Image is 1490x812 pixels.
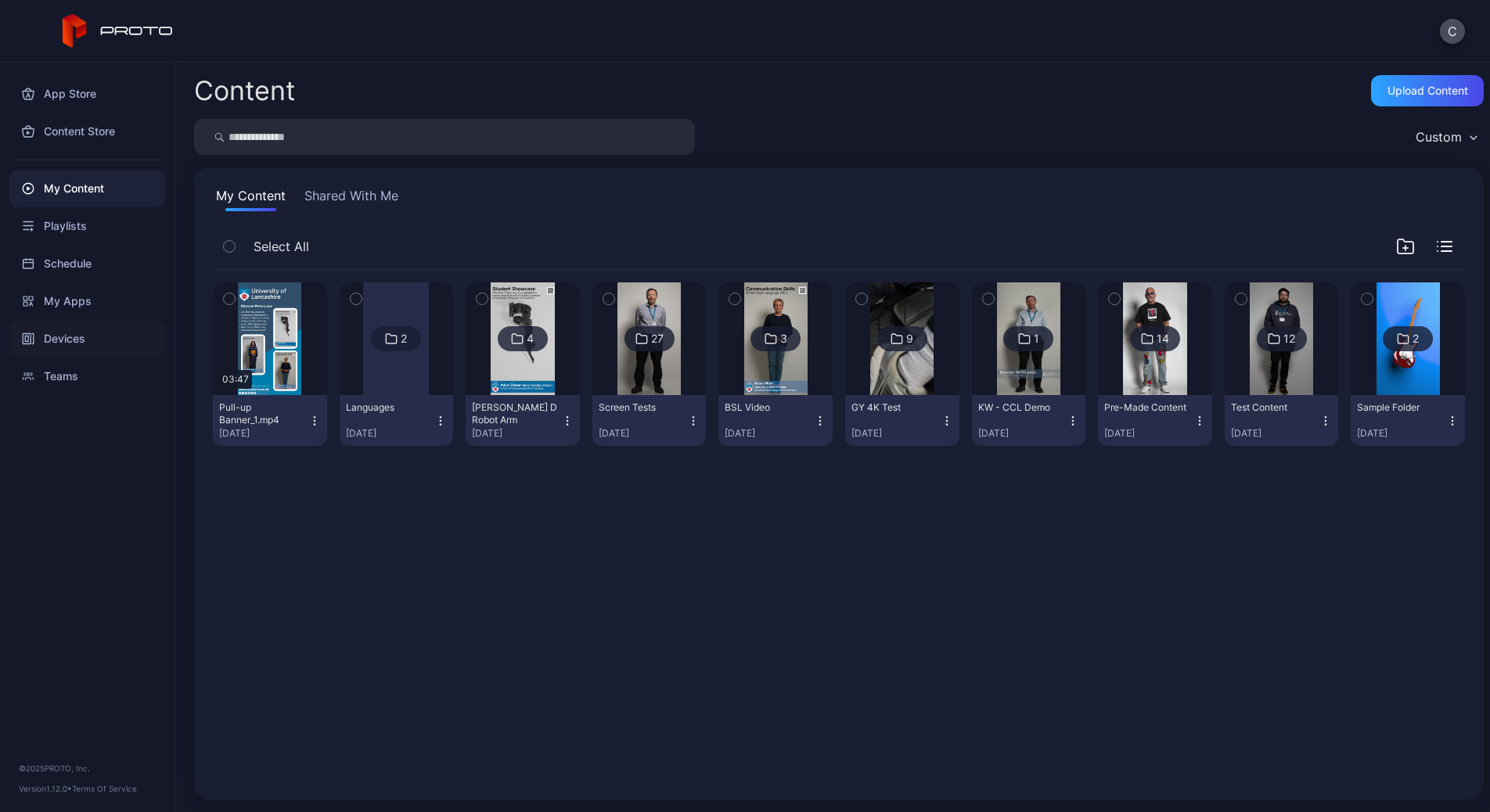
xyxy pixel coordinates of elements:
a: Content Store [9,113,165,150]
div: BSL Video [725,401,811,414]
div: Adam D Robot Arm [472,401,558,426]
button: Pull-up Banner_1.mp4[DATE] [213,395,327,446]
div: [DATE] [851,427,941,440]
a: Playlists [9,207,165,245]
a: App Store [9,75,165,113]
div: [DATE] [1104,427,1193,440]
div: Sample Folder [1357,401,1443,414]
button: Pre-Made Content[DATE] [1098,395,1212,446]
button: Custom [1408,119,1484,155]
a: Devices [9,320,165,357]
button: Sample Folder[DATE] [1351,395,1465,446]
div: 12 [1283,332,1295,346]
button: Test Content[DATE] [1225,395,1339,446]
button: My Content [213,186,289,211]
div: 14 [1157,332,1169,346]
div: Test Content [1231,401,1317,414]
div: Upload Content [1387,84,1468,97]
div: [DATE] [346,427,435,440]
div: 3 [780,332,787,346]
button: C [1440,19,1465,44]
a: Terms Of Service [72,784,137,793]
span: Select All [254,237,309,256]
div: 2 [401,332,407,346]
div: 4 [527,332,534,346]
button: Languages[DATE] [340,395,454,446]
div: Languages [346,401,432,414]
div: 1 [1034,332,1039,346]
div: 2 [1413,332,1419,346]
div: [DATE] [599,427,688,440]
button: Upload Content [1371,75,1484,106]
div: Pull-up Banner_1.mp4 [219,401,305,426]
div: [DATE] [1357,427,1446,440]
div: KW - CCL Demo [978,401,1064,414]
span: Version 1.12.0 • [19,784,72,793]
button: GY 4K Test[DATE] [845,395,959,446]
button: [PERSON_NAME] D Robot Arm[DATE] [466,395,580,446]
div: [DATE] [725,427,814,440]
a: Teams [9,357,165,395]
button: KW - CCL Demo[DATE] [972,395,1086,446]
div: Screen Tests [599,401,685,414]
a: My Apps [9,282,165,320]
div: 27 [651,332,664,346]
div: [DATE] [219,427,308,440]
div: [DATE] [978,427,1067,440]
div: © 2025 PROTO, Inc. [19,762,156,774]
div: [DATE] [472,427,561,440]
div: Pre-Made Content [1104,401,1190,414]
div: Custom [1416,129,1462,145]
button: BSL Video[DATE] [718,395,833,446]
a: My Content [9,170,165,207]
div: [DATE] [1231,427,1320,440]
div: Content [194,77,295,104]
div: 9 [906,332,913,346]
div: GY 4K Test [851,401,938,414]
button: Screen Tests[DATE] [592,395,707,446]
a: Schedule [9,245,165,282]
button: Shared With Me [301,186,401,211]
